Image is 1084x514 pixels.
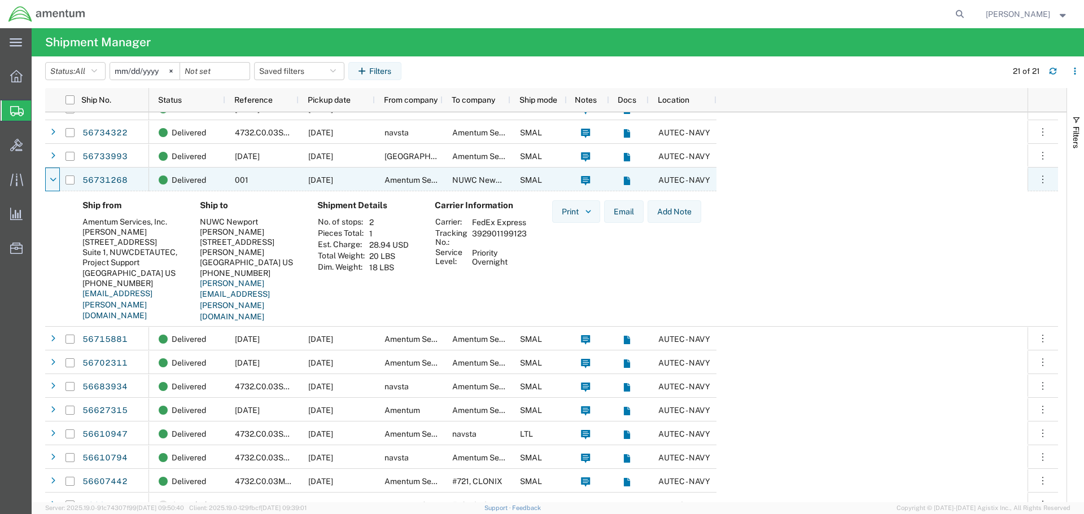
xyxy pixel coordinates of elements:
[82,268,182,278] div: [GEOGRAPHIC_DATA] US
[82,289,152,320] a: [EMAIL_ADDRESS][PERSON_NAME][DOMAIN_NAME]
[45,28,151,56] h4: Shipment Manager
[658,500,710,509] span: AUTEC - NAVY
[317,228,365,239] th: Pieces Total:
[519,95,557,104] span: Ship mode
[452,95,495,104] span: To company
[348,62,401,80] button: Filters
[384,477,469,486] span: Amentum Services, Inc.
[308,500,333,509] span: 08/26/2025
[8,6,86,23] img: logo
[452,500,502,509] span: #721, CLONIX
[520,358,542,367] span: SMAL
[512,504,541,511] a: Feedback
[82,172,128,190] a: 56731268
[308,175,333,184] span: 09/05/2025
[235,175,248,184] span: 001
[82,227,182,237] div: [PERSON_NAME]
[452,477,502,486] span: #721, CLONIX
[172,121,206,144] span: Delivered
[235,128,366,137] span: 4732.C0.03SL.14090100.880E0110
[172,327,206,351] span: Delivered
[658,382,710,391] span: AUTEC - NAVY
[235,477,368,486] span: 4732.C0.03MP.14090100.880C0110
[452,429,477,438] span: navsta
[365,228,413,239] td: 1
[308,152,333,161] span: 09/05/2025
[618,95,636,104] span: Docs
[658,152,710,161] span: AUTEC - NAVY
[45,504,184,511] span: Server: 2025.19.0-91c74307f99
[384,152,465,161] span: Naval Station Newport
[82,217,182,227] div: Amentum Services, Inc.
[365,251,413,262] td: 20 LBS
[82,148,128,166] a: 56733993
[82,449,128,467] a: 56610794
[658,95,689,104] span: Location
[520,406,542,415] span: SMAL
[172,398,206,422] span: Delivered
[308,358,333,367] span: 09/03/2025
[520,382,542,391] span: SMAL
[520,128,542,137] span: SMAL
[520,152,542,161] span: SMAL
[308,95,351,104] span: Pickup date
[658,128,710,137] span: AUTEC - NAVY
[484,504,513,511] a: Support
[317,251,365,262] th: Total Weight:
[658,429,710,438] span: AUTEC - NAVY
[158,95,182,104] span: Status
[384,500,469,509] span: Amentum Services, Inc.
[520,453,542,462] span: SMAL
[308,429,333,438] span: 08/29/2025
[317,239,365,251] th: Est. Charge:
[308,453,333,462] span: 08/27/2025
[365,262,413,273] td: 18 LBS
[435,200,525,210] h4: Carrier Information
[200,257,299,267] div: [GEOGRAPHIC_DATA] US
[254,62,344,80] button: Saved filters
[189,504,307,511] span: Client: 2025.19.0-129fbcf
[384,406,420,415] span: Amentum
[986,8,1050,20] span: Ahmed Warraiat
[172,144,206,168] span: Delivered
[468,217,531,228] td: FedEx Express
[384,128,409,137] span: navsta
[452,406,537,415] span: Amentum Services, Inc.
[82,237,182,247] div: [STREET_ADDRESS]
[520,477,542,486] span: SMAL
[308,477,333,486] span: 08/27/2025
[235,429,366,438] span: 4732.C0.03SL.14090100.880E0110
[235,453,366,462] span: 4732.C0.03SL.14090100.880E0110
[658,477,710,486] span: AUTEC - NAVY
[235,152,260,161] span: 05SEPT25
[520,335,542,344] span: SMAL
[384,175,469,184] span: Amentum Services, Inc.
[1072,126,1081,148] span: Filters
[648,200,701,223] button: Add Note
[452,453,537,462] span: Amentum Services, Inc.
[45,62,106,80] button: Status:All
[452,128,537,137] span: Amentum Services, Inc.
[235,335,260,344] span: 04SEPT25
[82,200,182,210] h4: Ship from
[200,237,299,257] div: [STREET_ADDRESS][PERSON_NAME]
[75,67,85,76] span: All
[985,7,1069,21] button: [PERSON_NAME]
[552,200,600,223] button: Print
[317,200,417,210] h4: Shipment Details
[200,279,270,321] a: [PERSON_NAME][EMAIL_ADDRESS][PERSON_NAME][DOMAIN_NAME]
[384,429,469,438] span: Amentum Services, Inc.
[235,406,260,415] span: 27AUG25
[82,473,128,491] a: 56607442
[82,124,128,142] a: 56734322
[172,422,206,446] span: Delivered
[658,335,710,344] span: AUTEC - NAVY
[1013,65,1040,77] div: 21 of 21
[81,95,111,104] span: Ship No.
[200,227,299,237] div: [PERSON_NAME]
[452,152,537,161] span: Amentum Services, Inc.
[520,429,533,438] span: LTL
[435,247,468,267] th: Service Level:
[384,453,409,462] span: navsta
[308,335,333,344] span: 09/04/2025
